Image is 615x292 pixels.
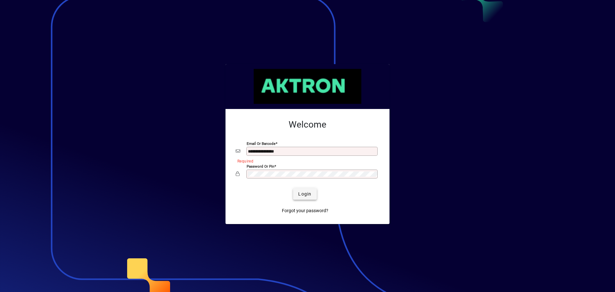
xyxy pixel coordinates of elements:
[282,207,328,214] span: Forgot your password?
[247,141,275,146] mat-label: Email or Barcode
[247,164,274,169] mat-label: Password or Pin
[236,119,379,130] h2: Welcome
[237,157,374,164] mat-error: Required
[279,205,331,216] a: Forgot your password?
[298,191,311,197] span: Login
[293,188,316,200] button: Login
